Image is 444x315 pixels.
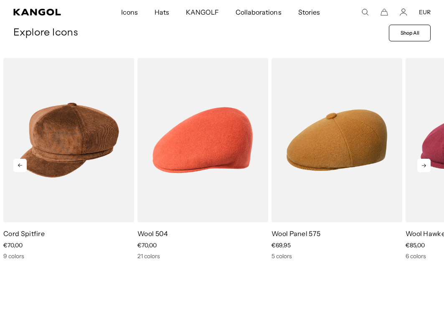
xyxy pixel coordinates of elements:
[3,229,134,238] p: Cord Spitfire
[400,8,407,16] a: Account
[381,8,388,16] button: Cart
[271,58,402,222] img: color-rustic-caramel
[389,25,431,41] a: Shop All
[137,229,268,238] p: Wool 504
[13,9,79,15] a: Kangol
[134,58,268,260] div: 3 of 13
[419,8,431,16] button: EUR
[3,252,134,260] div: 9 colors
[406,241,425,249] span: €85,00
[268,58,402,260] div: 4 of 13
[271,241,291,249] span: €69,95
[361,8,369,16] summary: Search here
[271,229,402,238] p: Wool Panel 575
[271,252,402,260] div: 5 colors
[137,241,157,249] span: €70,00
[137,58,268,222] img: color-coral-flame
[13,27,386,39] p: Explore Icons
[3,241,23,249] span: €70,00
[137,252,268,260] div: 21 colors
[3,58,134,222] img: color-wood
